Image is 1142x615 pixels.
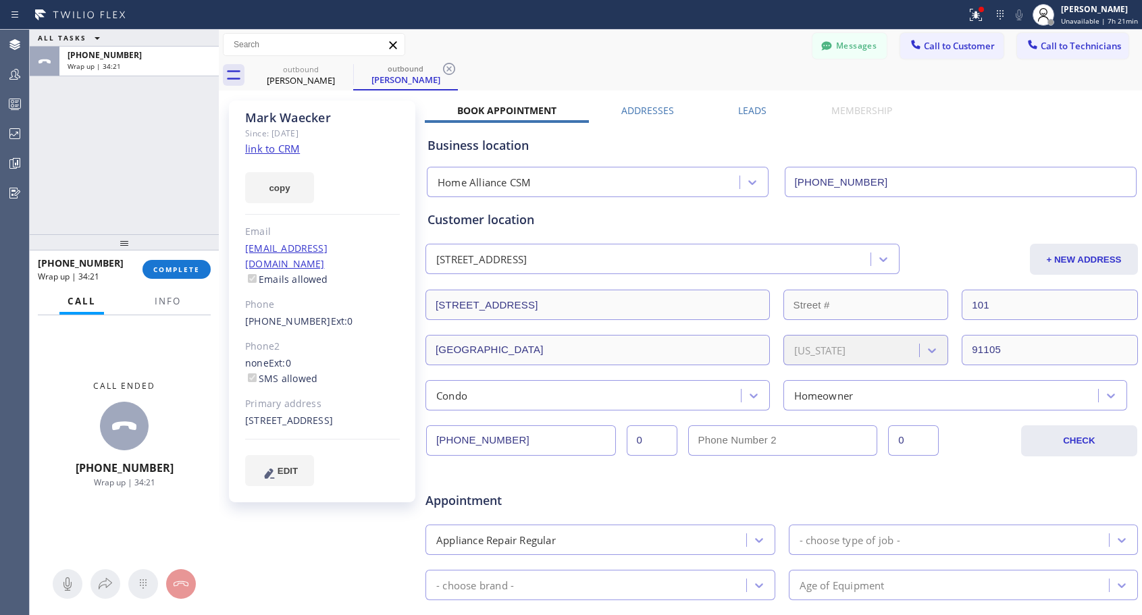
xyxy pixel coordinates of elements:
button: COMPLETE [142,260,211,279]
div: Since: [DATE] [245,126,400,141]
div: - choose brand - [436,577,514,593]
div: [STREET_ADDRESS] [245,413,400,429]
input: Ext. 2 [888,425,939,456]
a: link to CRM [245,142,300,155]
span: Wrap up | 34:21 [94,477,155,488]
button: CHECK [1021,425,1137,456]
label: Leads [738,104,767,117]
span: Wrap up | 34:21 [68,61,121,71]
div: Customer location [427,211,1136,229]
input: Apt. # [962,290,1138,320]
span: Ext: 0 [331,315,353,327]
div: Business location [427,136,1136,155]
a: [PHONE_NUMBER] [245,315,331,327]
input: ZIP [962,335,1138,365]
div: Mark Waecker [250,60,352,90]
a: [EMAIL_ADDRESS][DOMAIN_NAME] [245,242,328,270]
span: Unavailable | 7h 21min [1061,16,1138,26]
button: Info [147,288,189,315]
span: Info [155,295,181,307]
span: Call to Customer [924,40,995,52]
button: Open directory [90,569,120,599]
input: Address [425,290,770,320]
div: Age of Equipment [800,577,885,593]
button: ALL TASKS [30,30,113,46]
div: Phone2 [245,339,400,354]
button: Call to Customer [900,33,1004,59]
div: [PERSON_NAME] [1061,3,1138,15]
div: [PERSON_NAME] [355,74,457,86]
span: Call [68,295,96,307]
button: Mute [1010,5,1029,24]
div: Email [245,224,400,240]
span: Wrap up | 34:21 [38,271,99,282]
div: - choose type of job - [800,532,900,547]
div: [STREET_ADDRESS] [436,252,527,267]
input: City [425,335,770,365]
input: Ext. [627,425,677,456]
input: Emails allowed [248,274,257,283]
span: Call to Technicians [1041,40,1121,52]
div: Appliance Repair Regular [436,532,556,547]
span: Appointment [425,491,661,510]
div: outbound [250,64,352,74]
span: [PHONE_NUMBER] [76,460,174,475]
div: Condo [436,387,467,403]
span: [PHONE_NUMBER] [68,49,142,61]
button: EDIT [245,455,314,486]
input: Phone Number [785,167,1137,197]
div: Mark Waecker [245,110,400,126]
span: EDIT [278,466,298,476]
button: Messages [812,33,887,59]
label: Membership [831,104,892,117]
div: Home Alliance CSM [438,175,531,190]
span: ALL TASKS [38,33,86,43]
div: Homeowner [794,387,854,403]
label: Book Appointment [457,104,556,117]
div: Primary address [245,396,400,412]
div: [PERSON_NAME] [250,74,352,86]
span: COMPLETE [153,265,200,274]
span: [PHONE_NUMBER] [38,257,124,269]
span: Ext: 0 [269,356,291,369]
div: outbound [355,63,457,74]
input: Street # [783,290,949,320]
button: + NEW ADDRESS [1030,244,1138,275]
input: SMS allowed [248,373,257,382]
button: Call [59,288,104,315]
button: Call to Technicians [1017,33,1128,59]
label: Addresses [621,104,674,117]
button: copy [245,172,314,203]
div: none [245,356,400,387]
div: Mark Waecker [355,60,457,89]
button: Open dialpad [128,569,158,599]
input: Phone Number 2 [688,425,878,456]
button: Mute [53,569,82,599]
div: Phone [245,297,400,313]
span: Call ended [93,380,155,392]
label: Emails allowed [245,273,328,286]
input: Search [224,34,405,55]
button: Hang up [166,569,196,599]
label: SMS allowed [245,372,317,385]
input: Phone Number [426,425,616,456]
